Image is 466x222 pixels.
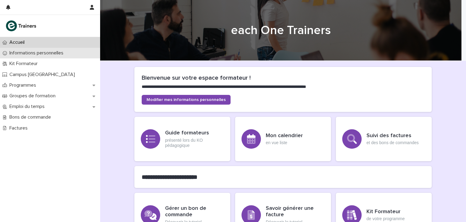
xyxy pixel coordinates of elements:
h2: Bienvenue sur votre espace formateur ! [142,74,424,82]
p: de votre programme [366,216,405,221]
p: Programmes [7,82,41,88]
p: Accueil [7,40,29,45]
a: Modifier mes informations personnelles [142,95,231,105]
p: Emploi du temps [7,104,49,109]
h3: Kit Formateur [366,209,405,215]
p: Factures [7,125,32,131]
p: Campus [GEOGRAPHIC_DATA] [7,72,80,78]
p: présenté lors du KO pédagogique [165,138,224,148]
h3: Mon calendrier [266,133,303,139]
a: Mon calendrieren vue liste [235,117,331,161]
p: Groupes de formation [7,93,60,99]
a: Suivi des factureset des bons de commandes [336,117,432,161]
img: K0CqGN7SDeD6s4JG8KQk [5,20,38,32]
h3: Savoir générer une facture [266,205,325,218]
a: Guide formateursprésenté lors du KO pédagogique [134,117,230,161]
h1: each One Trainers [132,23,429,38]
p: Informations personnelles [7,50,68,56]
p: et des bons de commandes [366,140,419,145]
p: en vue liste [266,140,303,145]
p: Kit Formateur [7,61,42,67]
h3: Suivi des factures [366,133,419,139]
h3: Gérer un bon de commande [165,205,224,218]
p: Bons de commande [7,114,56,120]
h3: Guide formateurs [165,130,224,137]
span: Modifier mes informations personnelles [147,98,226,102]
